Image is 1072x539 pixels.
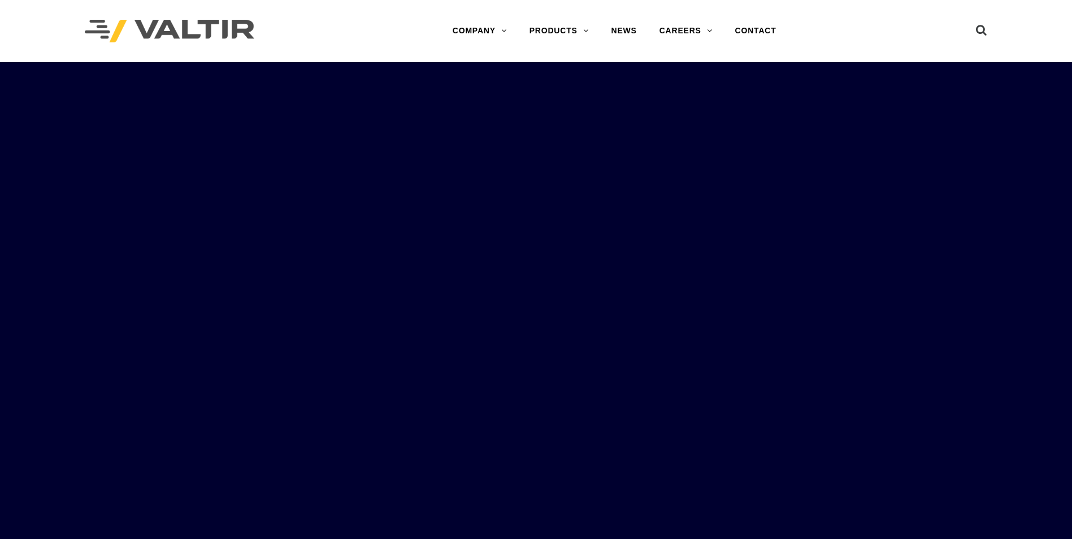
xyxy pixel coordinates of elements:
[441,20,518,42] a: COMPANY
[648,20,724,42] a: CAREERS
[724,20,788,42] a: CONTACT
[518,20,600,42] a: PRODUCTS
[600,20,648,42] a: NEWS
[85,20,254,43] img: Valtir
